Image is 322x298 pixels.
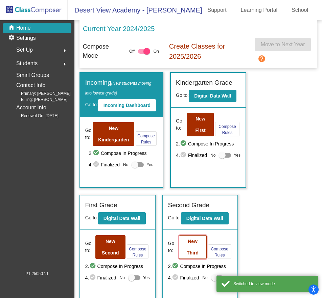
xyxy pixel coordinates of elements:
b: New Kindergarden [98,126,129,142]
mat-icon: arrow_right [61,47,69,55]
span: Go to: [176,117,186,132]
span: 2. Compose In Progress [168,262,233,270]
span: Move to Next Year [261,42,305,47]
span: 2. Compose In Progress [89,149,158,157]
b: Digital Data Wall [186,216,223,221]
label: Incoming [85,78,158,97]
span: 2. Compose In Progress [85,262,150,270]
span: Desert View Academy - [PERSON_NAME] [68,5,202,16]
p: Home [16,24,31,32]
b: New Third [187,239,199,255]
span: Off [129,48,135,54]
button: Compose Rules [215,122,239,136]
span: Primary: [PERSON_NAME] [10,90,71,97]
button: Digital Data Wall [98,212,146,224]
mat-icon: check_circle [93,149,101,157]
button: Compose Rules [136,131,156,146]
button: New First [187,113,214,136]
button: Compose Rules [208,244,231,259]
span: 4. Finalized [89,161,120,169]
span: No [120,275,125,281]
span: Yes [226,274,233,282]
span: 2. Compose In Progress [176,140,240,148]
span: (New students moving into lowest grade) [85,81,152,96]
mat-icon: arrow_right [61,60,69,68]
span: Go to: [85,102,98,107]
mat-icon: settings [8,34,16,42]
span: Students [16,59,38,68]
span: No [210,152,215,158]
b: Incoming Dashboard [103,103,151,108]
mat-icon: check_circle [89,274,97,282]
div: Switched to view mode [233,281,313,287]
label: Kindergarten Grade [176,78,232,88]
span: No [202,275,207,281]
span: 4. Finalized [168,274,199,282]
p: Current Year 2024/2025 [83,24,155,34]
p: Small Groups [16,71,49,80]
span: 4. Finalized [176,151,207,159]
a: Support [202,5,232,16]
p: Create Classes for 2025/2026 [169,41,245,61]
mat-icon: help [258,55,266,63]
span: Go to: [168,215,181,220]
button: New Second [95,235,125,259]
mat-icon: check_circle [180,151,188,159]
p: Settings [16,34,36,42]
button: Compose Rules [127,244,148,259]
span: Set Up [16,45,33,55]
mat-icon: home [8,24,16,32]
mat-icon: check_circle [180,140,188,148]
span: 4. Finalized [85,274,116,282]
button: Move to Next Year [255,38,311,51]
span: Billing: [PERSON_NAME] [10,97,67,103]
button: New Kindergarden [93,122,134,146]
label: Second Grade [168,200,210,210]
button: New Third [179,235,207,259]
span: Renewal On: [DATE] [10,113,58,119]
b: Digital Data Wall [103,216,140,221]
button: Digital Data Wall [181,212,229,224]
b: New Second [102,239,119,255]
label: First Grade [85,200,117,210]
button: Incoming Dashboard [98,99,156,111]
span: No [123,162,128,168]
span: Go to: [176,92,189,98]
p: Account Info [16,103,46,112]
mat-icon: check_circle [172,262,180,270]
span: Yes [234,151,240,159]
a: Learning Portal [235,5,283,16]
mat-icon: check_circle [172,274,180,282]
span: Yes [143,274,150,282]
mat-icon: check_circle [89,262,97,270]
span: Go to: [85,240,94,254]
p: Contact Info [16,81,45,90]
b: New First [195,116,205,133]
b: Digital Data Wall [194,93,231,99]
span: Go to: [85,215,98,220]
button: Digital Data Wall [189,90,236,102]
a: School [286,5,314,16]
span: On [154,48,159,54]
span: Yes [146,161,153,169]
p: Compose Mode [83,42,119,60]
span: Go to: [168,240,178,254]
span: Go to: [85,127,92,141]
mat-icon: check_circle [93,161,101,169]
